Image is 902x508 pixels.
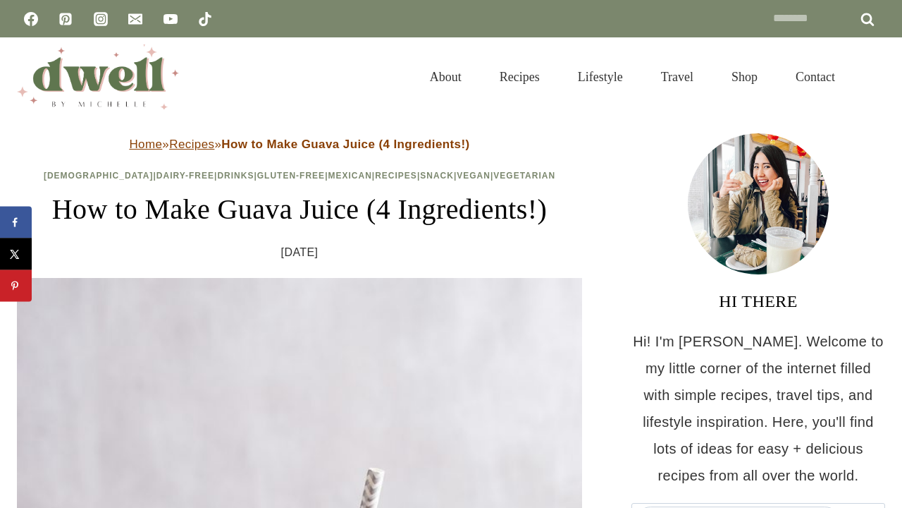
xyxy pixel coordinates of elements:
a: Pinterest [51,5,80,33]
p: Hi! I'm [PERSON_NAME]. Welcome to my little corner of the internet filled with simple recipes, tr... [631,328,885,489]
a: Recipes [169,138,214,151]
strong: How to Make Guava Juice (4 Ingredients!) [221,138,469,151]
a: Lifestyle [559,52,642,102]
h3: HI THERE [631,289,885,314]
a: YouTube [156,5,185,33]
span: » » [129,138,469,151]
button: View Search Form [861,65,885,89]
h1: How to Make Guava Juice (4 Ingredients!) [17,188,582,231]
a: Email [121,5,149,33]
a: Recipes [375,171,417,181]
a: Contact [777,52,854,102]
a: Travel [642,52,712,102]
a: Vegan [457,171,490,181]
a: Home [129,138,162,151]
img: DWELL by michelle [17,44,179,109]
a: About [411,52,481,102]
a: Instagram [87,5,115,33]
span: | | | | | | | | [44,171,555,181]
a: Facebook [17,5,45,33]
a: TikTok [191,5,219,33]
time: [DATE] [281,242,319,263]
a: Dairy-Free [156,171,214,181]
a: Vegetarian [493,171,555,181]
a: Snack [420,171,454,181]
a: [DEMOGRAPHIC_DATA] [44,171,154,181]
a: Mexican [328,171,371,181]
a: Gluten-Free [257,171,325,181]
nav: Primary Navigation [411,52,854,102]
a: Shop [712,52,777,102]
a: Recipes [481,52,559,102]
a: Drinks [217,171,254,181]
